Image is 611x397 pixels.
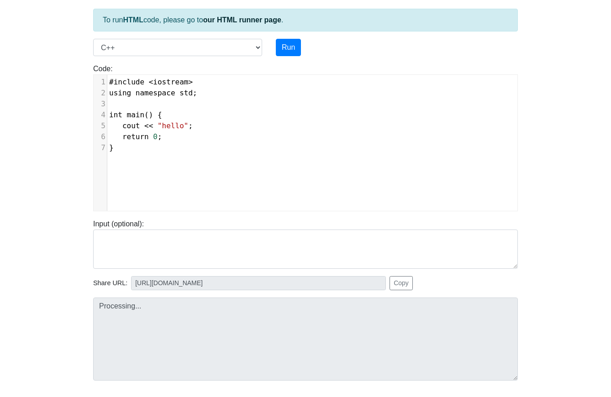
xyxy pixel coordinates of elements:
[93,9,518,31] div: To run code, please go to .
[122,132,149,141] span: return
[149,78,153,86] span: <
[153,78,188,86] span: iostream
[94,77,107,88] div: 1
[127,110,145,119] span: main
[94,142,107,153] div: 7
[109,89,131,97] span: using
[122,121,140,130] span: cout
[123,16,143,24] strong: HTML
[109,89,197,97] span: ;
[109,110,122,119] span: int
[390,276,413,290] button: Copy
[94,110,107,120] div: 4
[144,121,153,130] span: <<
[188,78,193,86] span: >
[86,219,525,269] div: Input (optional):
[93,278,127,288] span: Share URL:
[94,120,107,131] div: 5
[94,88,107,99] div: 2
[158,121,188,130] span: "hello"
[109,121,193,130] span: ;
[94,131,107,142] div: 6
[86,63,525,211] div: Code:
[94,99,107,110] div: 3
[203,16,281,24] a: our HTML runner page
[153,132,158,141] span: 0
[276,39,301,56] button: Run
[109,78,144,86] span: #include
[131,276,386,290] input: No share available yet
[179,89,193,97] span: std
[136,89,175,97] span: namespace
[109,132,162,141] span: ;
[109,110,162,119] span: () {
[109,143,114,152] span: }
